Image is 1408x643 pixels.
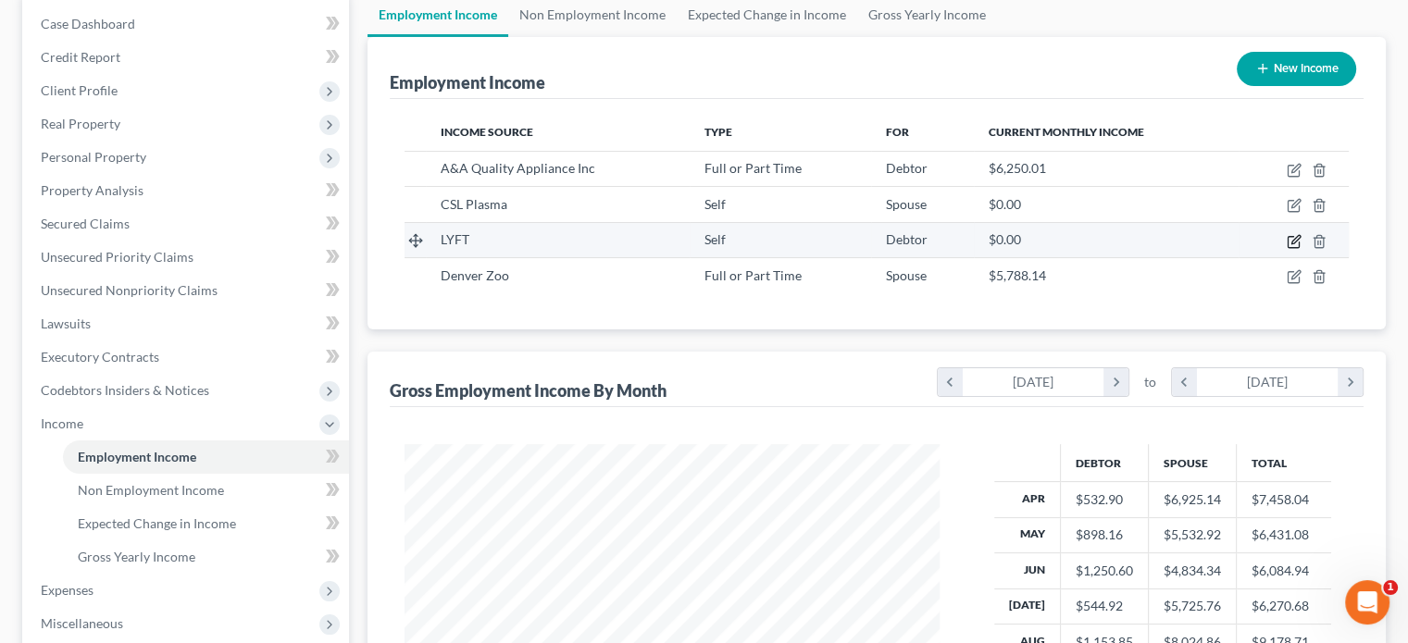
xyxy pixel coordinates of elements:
span: Unsecured Priority Claims [41,249,193,265]
span: Gross Yearly Income [78,549,195,564]
span: Real Property [41,116,120,131]
div: $1,250.60 [1076,562,1133,580]
td: $6,084.94 [1237,553,1332,588]
div: Gross Employment Income By Month [390,379,667,402]
td: $6,270.68 [1237,588,1332,624]
a: Employment Income [63,440,349,474]
i: chevron_right [1338,368,1363,396]
span: Secured Claims [41,216,130,231]
a: Credit Report [26,41,349,74]
span: Executory Contracts [41,349,159,365]
span: Self [704,196,726,212]
span: Self [704,231,726,247]
span: Personal Property [41,149,146,165]
th: Spouse [1149,444,1237,481]
span: For [886,125,909,139]
span: A&A Quality Appliance Inc [441,160,595,176]
span: Denver Zoo [441,267,509,283]
div: $898.16 [1076,526,1133,544]
a: Unsecured Priority Claims [26,241,349,274]
a: Lawsuits [26,307,349,340]
iframe: Intercom live chat [1345,580,1389,624]
a: Expected Change in Income [63,507,349,540]
i: chevron_left [938,368,963,396]
span: Debtor [886,231,928,247]
button: New Income [1237,52,1356,86]
span: Full or Part Time [704,267,802,283]
span: $5,788.14 [989,267,1046,283]
div: [DATE] [963,368,1104,396]
span: Current Monthly Income [989,125,1144,139]
div: $544.92 [1076,597,1133,615]
span: $6,250.01 [989,160,1046,176]
span: $0.00 [989,231,1021,247]
span: Unsecured Nonpriority Claims [41,282,218,298]
th: Total [1237,444,1332,481]
a: Non Employment Income [63,474,349,507]
span: Spouse [886,196,927,212]
span: Miscellaneous [41,615,123,631]
div: $4,834.34 [1164,562,1221,580]
th: [DATE] [994,588,1061,624]
span: 1 [1383,580,1398,595]
i: chevron_left [1172,368,1197,396]
a: Secured Claims [26,207,349,241]
span: Full or Part Time [704,160,802,176]
td: $7,458.04 [1237,482,1332,517]
th: Debtor [1061,444,1149,481]
div: [DATE] [1197,368,1339,396]
th: Jun [994,553,1061,588]
span: Expected Change in Income [78,515,236,531]
div: $6,925.14 [1164,490,1221,509]
th: May [994,517,1061,552]
div: Employment Income [390,71,545,93]
span: Type [704,125,732,139]
span: Codebtors Insiders & Notices [41,382,209,398]
a: Unsecured Nonpriority Claims [26,274,349,307]
span: Employment Income [78,449,196,464]
span: Case Dashboard [41,16,135,31]
span: Income Source [441,125,533,139]
span: Debtor [886,160,928,176]
div: $5,532.92 [1164,526,1221,544]
span: Expenses [41,582,93,598]
a: Executory Contracts [26,340,349,374]
span: Spouse [886,267,927,283]
span: Income [41,415,83,431]
span: Client Profile [41,82,118,98]
span: $0.00 [989,196,1021,212]
td: $6,431.08 [1237,517,1332,552]
span: Non Employment Income [78,482,224,498]
span: CSL Plasma [441,196,507,212]
a: Property Analysis [26,174,349,207]
a: Gross Yearly Income [63,540,349,574]
a: Case Dashboard [26,7,349,41]
span: to [1144,373,1156,391]
span: Credit Report [41,49,120,65]
span: LYFT [441,231,469,247]
th: Apr [994,482,1061,517]
span: Property Analysis [41,182,143,198]
div: $532.90 [1076,490,1133,509]
i: chevron_right [1103,368,1128,396]
span: Lawsuits [41,315,91,331]
div: $5,725.76 [1164,597,1221,615]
